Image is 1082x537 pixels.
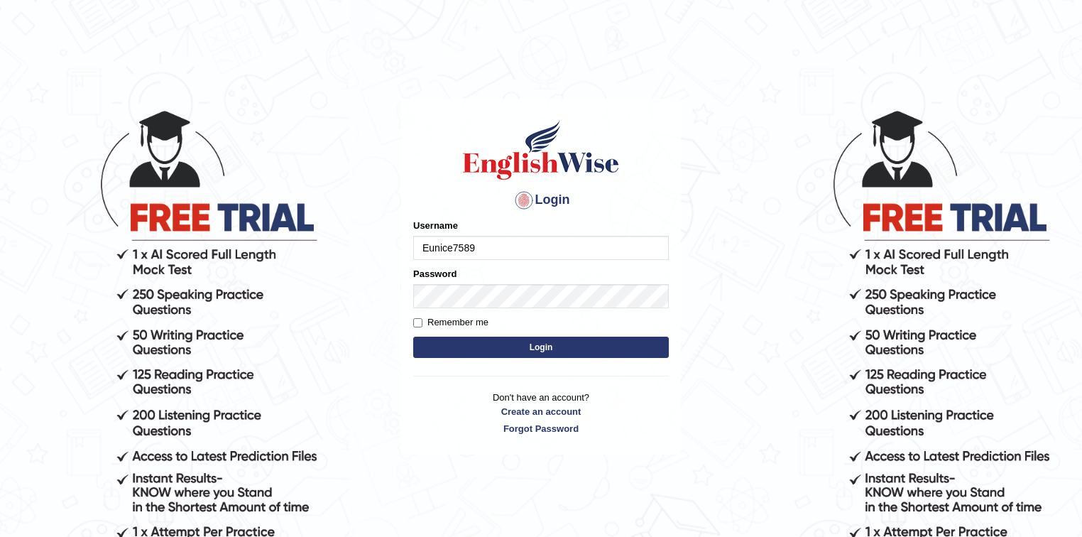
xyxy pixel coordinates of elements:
[413,337,669,358] button: Login
[413,318,422,327] input: Remember me
[460,118,622,182] img: Logo of English Wise sign in for intelligent practice with AI
[413,315,488,330] label: Remember me
[413,219,458,232] label: Username
[413,267,457,281] label: Password
[413,422,669,435] a: Forgot Password
[413,189,669,212] h4: Login
[413,405,669,418] a: Create an account
[413,391,669,435] p: Don't have an account?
